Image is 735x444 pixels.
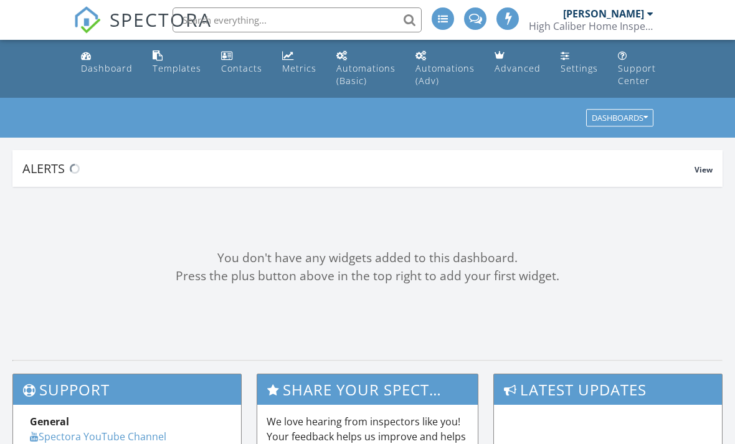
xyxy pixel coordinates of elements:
[216,45,267,80] a: Contacts
[529,20,653,32] div: High Caliber Home Inspections, LLC
[173,7,422,32] input: Search everything...
[30,415,69,428] strong: General
[13,374,241,405] h3: Support
[148,45,206,80] a: Templates
[257,374,478,405] h3: Share Your Spectora Experience
[12,249,723,267] div: You don't have any widgets added to this dashboard.
[490,45,546,80] a: Advanced
[30,430,166,443] a: Spectora YouTube Channel
[586,110,653,127] button: Dashboards
[221,62,262,74] div: Contacts
[153,62,201,74] div: Templates
[494,374,722,405] h3: Latest Updates
[12,267,723,285] div: Press the plus button above in the top right to add your first widget.
[277,45,321,80] a: Metrics
[495,62,541,74] div: Advanced
[76,45,138,80] a: Dashboard
[110,6,212,32] span: SPECTORA
[336,62,396,87] div: Automations (Basic)
[613,45,661,93] a: Support Center
[22,160,695,177] div: Alerts
[282,62,316,74] div: Metrics
[81,62,133,74] div: Dashboard
[331,45,401,93] a: Automations (Basic)
[592,114,648,123] div: Dashboards
[563,7,644,20] div: [PERSON_NAME]
[415,62,475,87] div: Automations (Adv)
[695,164,713,175] span: View
[618,62,656,87] div: Support Center
[556,45,603,80] a: Settings
[561,62,598,74] div: Settings
[73,17,212,43] a: SPECTORA
[73,6,101,34] img: The Best Home Inspection Software - Spectora
[410,45,480,93] a: Automations (Advanced)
